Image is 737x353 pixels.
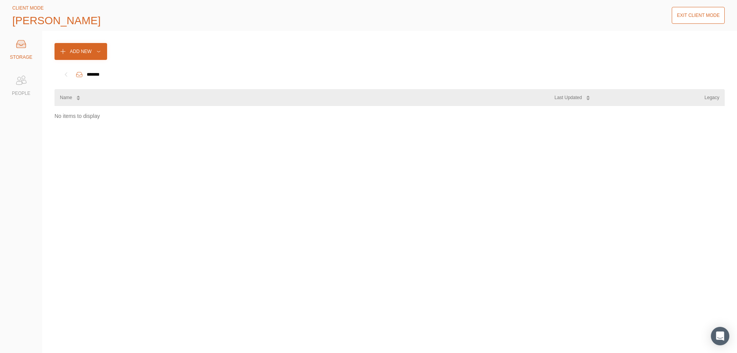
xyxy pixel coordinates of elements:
[70,48,92,55] div: Add New
[555,94,582,101] div: Last Updated
[704,94,719,101] div: Legacy
[12,15,101,27] span: [PERSON_NAME]
[60,94,72,101] div: Name
[12,5,44,11] span: CLIENT MODE
[672,7,725,24] button: Exit Client Mode
[55,111,725,121] div: No items to display
[711,327,729,345] div: Open Intercom Messenger
[10,53,32,61] div: STORAGE
[12,89,30,97] div: PEOPLE
[55,43,107,60] button: Add New
[677,12,720,19] div: Exit Client Mode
